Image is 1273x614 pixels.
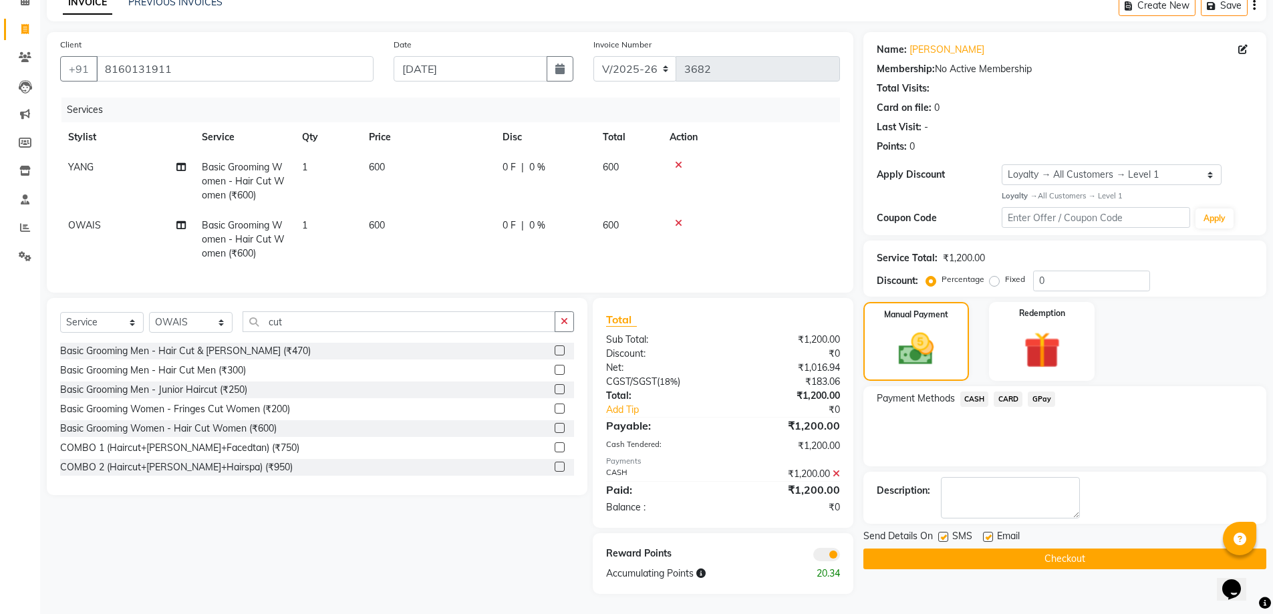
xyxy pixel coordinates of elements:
[494,122,595,152] th: Disc
[596,403,744,417] a: Add Tip
[606,375,657,388] span: CGST/SGST
[723,347,850,361] div: ₹0
[606,456,839,467] div: Payments
[877,251,938,265] div: Service Total:
[521,218,524,233] span: |
[877,392,955,406] span: Payment Methods
[877,484,930,498] div: Description:
[593,39,652,51] label: Invoice Number
[863,529,933,546] span: Send Details On
[596,418,723,434] div: Payable:
[596,547,723,561] div: Reward Points
[202,161,285,201] span: Basic Grooming Women - Hair Cut Women (₹600)
[60,460,293,474] div: COMBO 2 (Haircut+[PERSON_NAME]+Hairspa) (₹950)
[603,219,619,231] span: 600
[943,251,985,265] div: ₹1,200.00
[994,392,1022,407] span: CARD
[369,219,385,231] span: 600
[877,62,1253,76] div: No Active Membership
[660,376,678,387] span: 18%
[1217,561,1260,601] iframe: chat widget
[529,218,545,233] span: 0 %
[60,383,247,397] div: Basic Grooming Men - Junior Haircut (₹250)
[503,160,516,174] span: 0 F
[877,101,932,115] div: Card on file:
[361,122,494,152] th: Price
[596,333,723,347] div: Sub Total:
[942,273,984,285] label: Percentage
[924,120,928,134] div: -
[60,422,277,436] div: Basic Grooming Women - Hair Cut Women (₹600)
[960,392,989,407] span: CASH
[787,567,850,581] div: 20.34
[521,160,524,174] span: |
[60,344,311,358] div: Basic Grooming Men - Hair Cut & [PERSON_NAME] (₹470)
[997,529,1020,546] span: Email
[503,218,516,233] span: 0 F
[394,39,412,51] label: Date
[596,389,723,403] div: Total:
[952,529,972,546] span: SMS
[877,140,907,154] div: Points:
[723,375,850,389] div: ₹183.06
[1012,327,1072,373] img: _gift.svg
[723,467,850,481] div: ₹1,200.00
[877,168,1002,182] div: Apply Discount
[596,375,723,389] div: ( )
[60,39,82,51] label: Client
[877,82,930,96] div: Total Visits:
[194,122,294,152] th: Service
[884,309,948,321] label: Manual Payment
[302,219,307,231] span: 1
[887,329,945,369] img: _cash.svg
[596,482,723,498] div: Paid:
[61,98,850,122] div: Services
[723,418,850,434] div: ₹1,200.00
[1019,307,1065,319] label: Redemption
[662,122,840,152] th: Action
[596,467,723,481] div: CASH
[723,361,850,375] div: ₹1,016.94
[529,160,545,174] span: 0 %
[723,500,850,514] div: ₹0
[909,140,915,154] div: 0
[863,549,1266,569] button: Checkout
[1005,273,1025,285] label: Fixed
[1195,208,1234,228] button: Apply
[202,219,285,259] span: Basic Grooming Women - Hair Cut Women (₹600)
[369,161,385,173] span: 600
[877,62,935,76] div: Membership:
[60,441,299,455] div: COMBO 1 (Haircut+[PERSON_NAME]+Facedtan) (₹750)
[243,311,555,332] input: Search or Scan
[934,101,940,115] div: 0
[596,567,786,581] div: Accumulating Points
[596,500,723,514] div: Balance :
[1002,207,1190,228] input: Enter Offer / Coupon Code
[723,333,850,347] div: ₹1,200.00
[877,211,1002,225] div: Coupon Code
[744,403,850,417] div: ₹0
[723,439,850,453] div: ₹1,200.00
[1028,392,1055,407] span: GPay
[60,56,98,82] button: +91
[68,219,101,231] span: OWAIS
[877,120,922,134] div: Last Visit:
[595,122,662,152] th: Total
[1002,191,1037,200] strong: Loyalty →
[877,43,907,57] div: Name:
[68,161,94,173] span: YANG
[60,402,290,416] div: Basic Grooming Women - Fringes Cut Women (₹200)
[60,363,246,377] div: Basic Grooming Men - Hair Cut Men (₹300)
[596,347,723,361] div: Discount:
[877,274,918,288] div: Discount:
[294,122,361,152] th: Qty
[909,43,984,57] a: [PERSON_NAME]
[596,439,723,453] div: Cash Tendered:
[606,313,637,327] span: Total
[60,122,194,152] th: Stylist
[723,482,850,498] div: ₹1,200.00
[96,56,374,82] input: Search by Name/Mobile/Email/Code
[603,161,619,173] span: 600
[302,161,307,173] span: 1
[596,361,723,375] div: Net:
